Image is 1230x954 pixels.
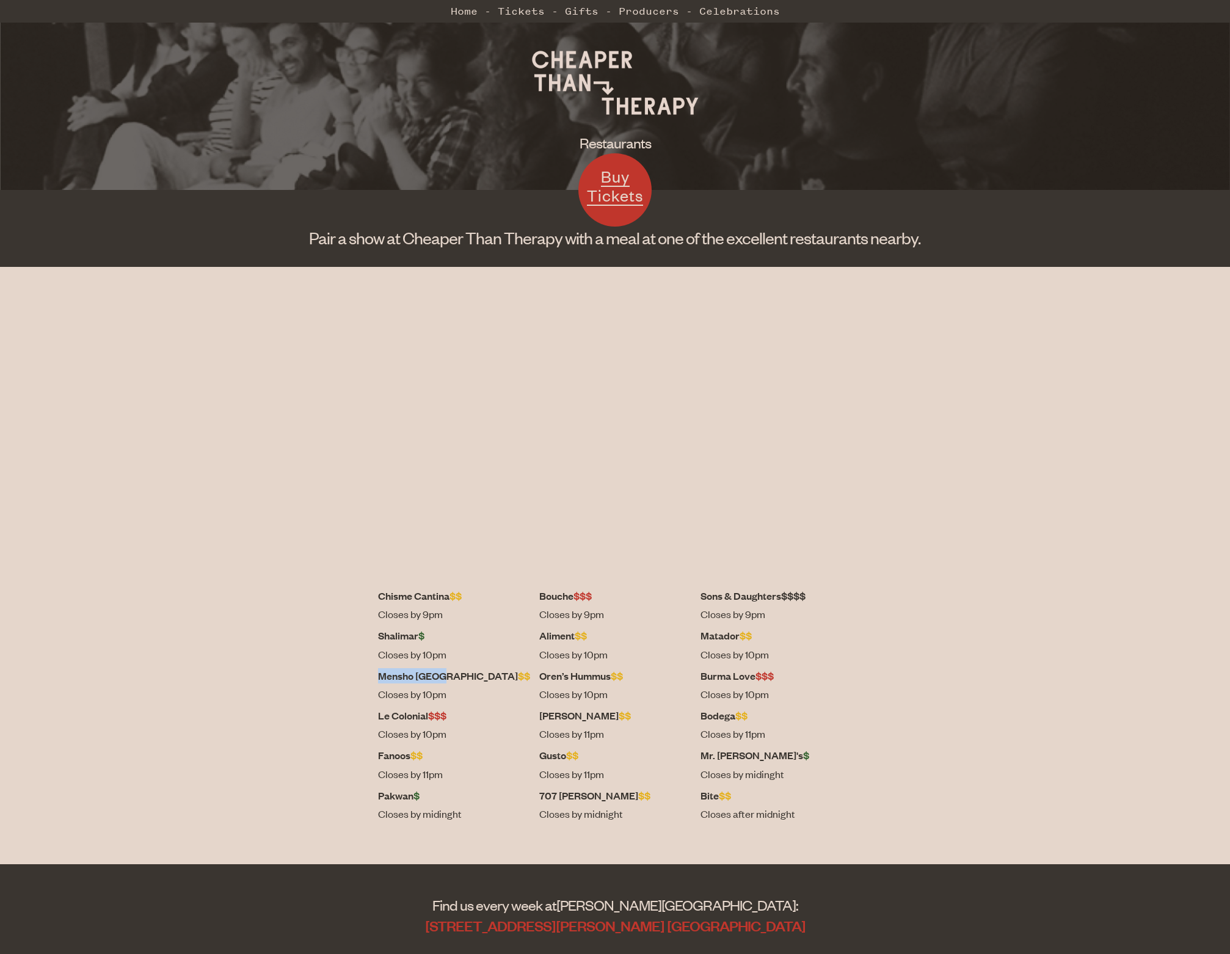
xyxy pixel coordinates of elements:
[413,788,420,803] span: $
[378,726,530,741] dd: Closes by 10pm
[701,726,853,741] dd: Closes by 11pm
[428,708,446,723] span: $$$
[425,916,806,934] a: [STREET_ADDRESS][PERSON_NAME] [GEOGRAPHIC_DATA]
[539,686,691,702] dd: Closes by 10pm
[425,916,664,934] span: [STREET_ADDRESS][PERSON_NAME]
[701,686,853,702] dd: Closes by 10pm
[701,668,853,683] dt: Burma Love
[378,628,530,643] dt: Shalimar
[619,708,631,723] span: $$
[781,589,806,603] span: $$$$
[539,606,691,622] dd: Closes by 9pm
[667,916,806,934] span: [GEOGRAPHIC_DATA]
[539,748,691,763] dt: Gusto
[701,708,853,723] dt: Bodega
[755,669,774,683] span: $$$
[322,895,908,936] address: Find us every week at
[539,726,691,741] dd: Closes by 11pm
[523,37,707,128] img: Cheaper Than Therapy
[378,606,530,622] dd: Closes by 9pm
[803,748,809,762] span: $
[539,788,691,803] dt: 707 [PERSON_NAME]
[539,766,691,782] dd: Closes by 11pm
[740,628,752,643] span: $$
[566,748,578,762] span: $$
[539,708,691,723] dt: [PERSON_NAME]
[539,647,691,662] dd: Closes by 10pm
[378,708,530,723] dt: Le Colonial
[701,788,853,803] dt: Bite
[735,708,748,723] span: $$
[539,628,691,643] dt: Aliment
[539,668,691,683] dt: Oren’s Hummus
[701,588,853,603] dt: Sons & Daughters
[410,748,423,762] span: $$
[418,628,424,643] span: $
[378,668,530,683] dt: Mensho [GEOGRAPHIC_DATA]
[701,766,853,782] dd: Closes by midinght
[611,669,623,683] span: $$
[719,788,731,803] span: $$
[539,588,691,603] dt: Bouche
[575,628,587,643] span: $$
[701,748,853,763] dt: Mr. [PERSON_NAME]'s
[378,748,530,763] dt: Fanoos
[378,686,530,702] dd: Closes by 10pm
[539,806,691,821] dd: Closes by midnight
[701,806,853,821] dd: Closes after midnight
[378,788,530,803] dt: Pakwan
[518,669,530,683] span: $$
[578,153,652,227] a: Buy Tickets
[378,588,530,603] dt: Chisme Cantina
[556,895,798,914] span: [PERSON_NAME][GEOGRAPHIC_DATA]:
[378,806,530,821] dd: Closes by midinght
[378,766,530,782] dd: Closes by 11pm
[701,606,853,622] dd: Closes by 9pm
[573,589,592,603] span: $$$
[638,788,650,803] span: $$
[184,227,1046,249] h1: Pair a show at Cheaper Than Therapy with a meal at one of the excellent restaurants nearby.
[378,647,530,662] dd: Closes by 10pm
[587,166,643,206] span: Buy Tickets
[701,647,853,662] dd: Closes by 10pm
[701,628,853,643] dt: Matador
[449,589,462,603] span: $$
